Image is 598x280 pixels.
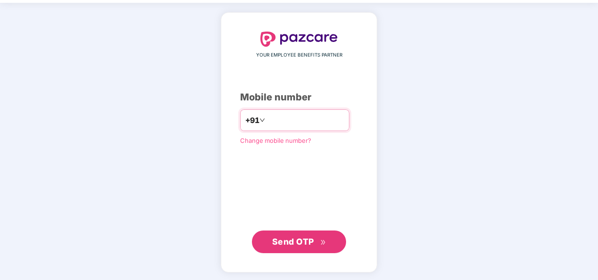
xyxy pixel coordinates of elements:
[256,51,342,59] span: YOUR EMPLOYEE BENEFITS PARTNER
[272,237,314,247] span: Send OTP
[259,117,265,123] span: down
[260,32,338,47] img: logo
[240,90,358,105] div: Mobile number
[252,231,346,253] button: Send OTPdouble-right
[245,115,259,126] span: +91
[240,137,311,144] a: Change mobile number?
[320,239,326,246] span: double-right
